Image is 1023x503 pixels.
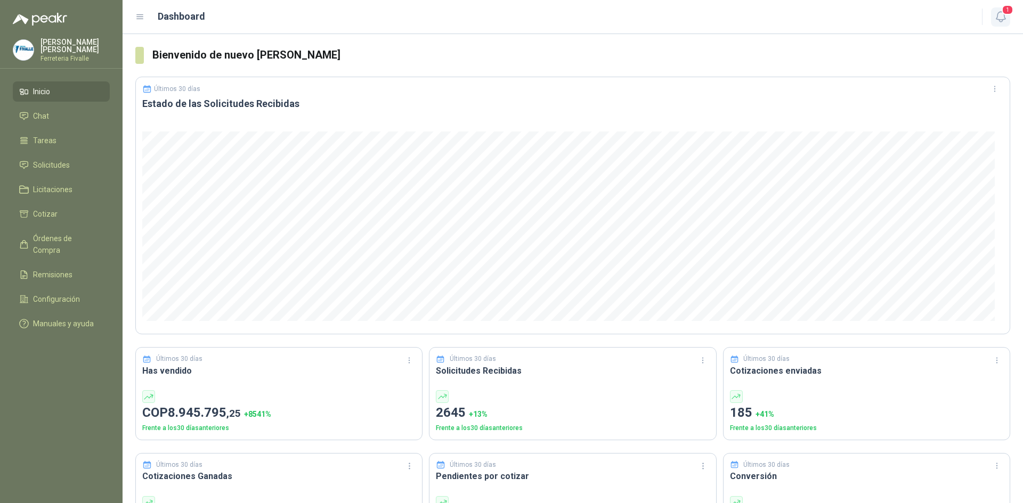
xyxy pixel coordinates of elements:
[168,405,241,420] span: 8.945.795
[13,314,110,334] a: Manuales y ayuda
[33,86,50,97] span: Inicio
[13,81,110,102] a: Inicio
[450,460,496,470] p: Últimos 30 días
[743,460,790,470] p: Últimos 30 días
[730,364,1003,377] h3: Cotizaciones enviadas
[226,407,241,419] span: ,25
[40,38,110,53] p: [PERSON_NAME] [PERSON_NAME]
[33,184,72,195] span: Licitaciones
[469,410,488,418] span: + 13 %
[13,106,110,126] a: Chat
[158,9,205,24] h1: Dashboard
[33,135,56,146] span: Tareas
[991,7,1010,27] button: 1
[13,204,110,224] a: Cotizar
[743,354,790,364] p: Últimos 30 días
[156,460,202,470] p: Últimos 30 días
[142,364,416,377] h3: Has vendido
[13,130,110,151] a: Tareas
[436,364,709,377] h3: Solicitudes Recibidas
[33,318,94,329] span: Manuales y ayuda
[142,469,416,483] h3: Cotizaciones Ganadas
[40,55,110,62] p: Ferreteria Fivalle
[436,423,709,433] p: Frente a los 30 días anteriores
[33,269,72,281] span: Remisiones
[13,40,34,60] img: Company Logo
[142,403,416,423] p: COP
[142,423,416,433] p: Frente a los 30 días anteriores
[152,47,1010,63] h3: Bienvenido de nuevo [PERSON_NAME]
[13,228,110,260] a: Órdenes de Compra
[730,423,1003,433] p: Frente a los 30 días anteriores
[436,469,709,483] h3: Pendientes por cotizar
[33,110,49,122] span: Chat
[13,155,110,175] a: Solicitudes
[13,179,110,200] a: Licitaciones
[154,85,200,93] p: Últimos 30 días
[756,410,774,418] span: + 41 %
[13,289,110,309] a: Configuración
[33,293,80,305] span: Configuración
[730,469,1003,483] h3: Conversión
[13,13,67,26] img: Logo peakr
[450,354,496,364] p: Últimos 30 días
[33,233,100,256] span: Órdenes de Compra
[13,265,110,285] a: Remisiones
[1002,5,1013,15] span: 1
[33,159,70,171] span: Solicitudes
[244,410,271,418] span: + 8541 %
[33,208,58,220] span: Cotizar
[436,403,709,423] p: 2645
[142,97,1003,110] h3: Estado de las Solicitudes Recibidas
[730,403,1003,423] p: 185
[156,354,202,364] p: Últimos 30 días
